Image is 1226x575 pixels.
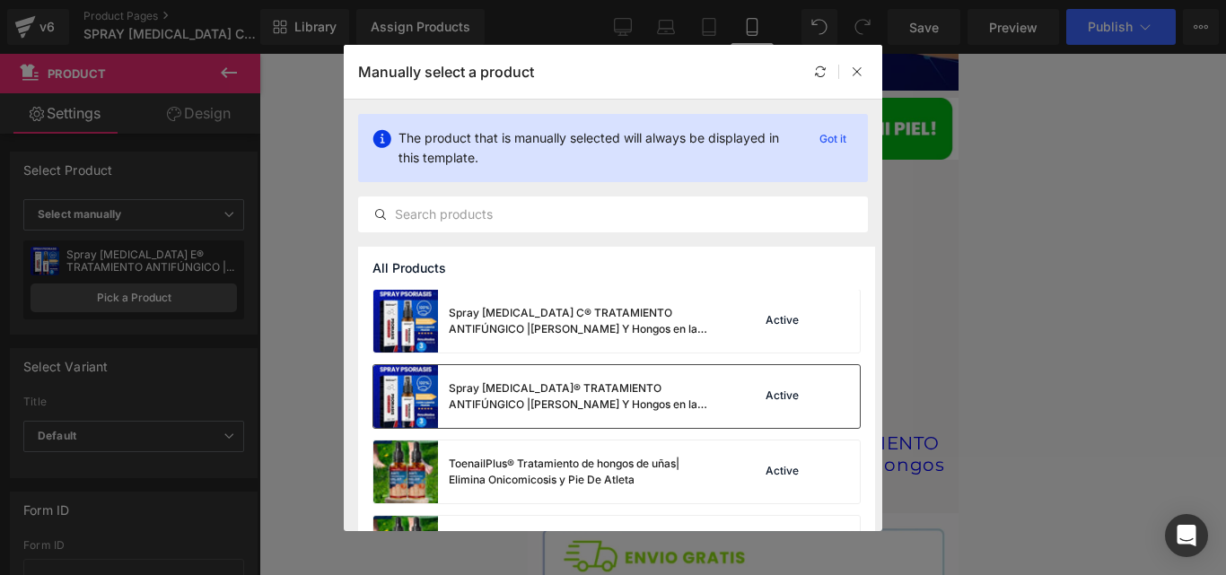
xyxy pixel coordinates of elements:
[398,128,798,168] p: The product that is manually selected will always be displayed in this template.
[373,365,438,428] img: product-img
[762,314,802,328] div: Active
[359,204,867,225] input: Search products
[1165,514,1208,557] div: Open Intercom Messenger
[762,389,802,404] div: Active
[449,456,718,488] div: ToenailPlus® Tratamiento de hongos de uñas| Elimina Onicomicosis y Pie De Atleta
[9,379,422,443] a: Spray [MEDICAL_DATA] E® TRATAMIENTO ANTIFÚNGICO |[PERSON_NAME] Y Hongos en la Piel
[92,122,339,379] img: Spray Psoriasis E® TRATAMIENTO ANTIFÚNGICO |Elimina Tiña Inguinal Y Hongos en la Piel
[358,63,534,81] p: Manually select a product
[358,247,875,290] div: All Products
[812,128,854,150] p: Got it
[373,290,438,353] img: product-img
[373,440,438,503] img: product-img
[762,465,802,479] div: Active
[449,305,718,337] div: Spray [MEDICAL_DATA] C® TRATAMIENTO ANTIFÚNGICO |[PERSON_NAME] Y Hongos en la Piel
[449,380,718,413] div: Spray [MEDICAL_DATA]® TRATAMIENTO ANTIFÚNGICO |[PERSON_NAME] Y Hongos en la Piel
